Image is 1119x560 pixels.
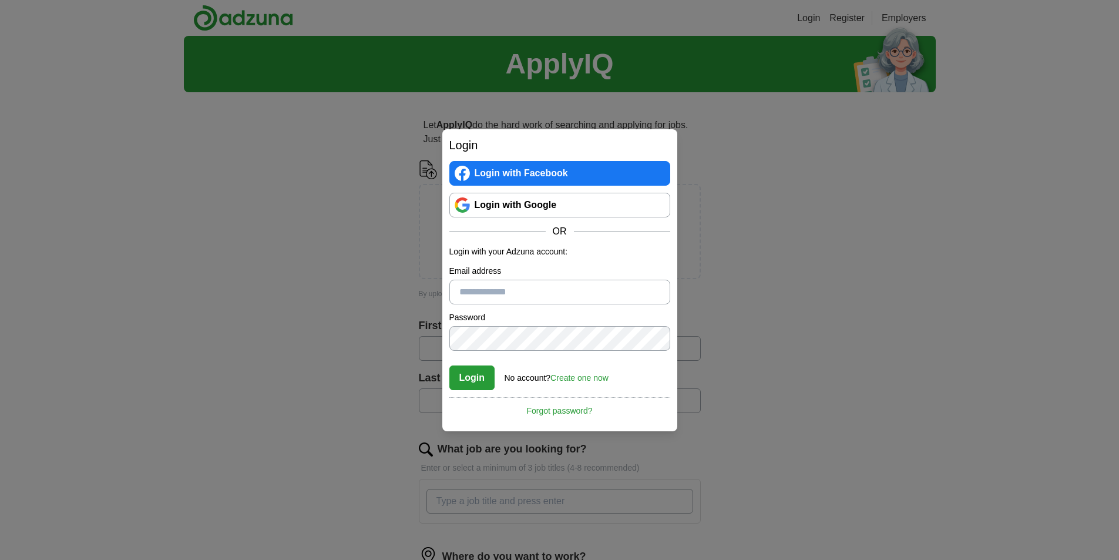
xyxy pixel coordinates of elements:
button: Login [449,365,495,390]
label: Email address [449,265,670,277]
a: Create one now [550,373,609,383]
a: Forgot password? [449,397,670,417]
label: Password [449,311,670,324]
p: Login with your Adzuna account: [449,246,670,258]
span: OR [546,224,574,239]
h2: Login [449,136,670,154]
a: Login with Facebook [449,161,670,186]
div: No account? [505,365,609,384]
a: Login with Google [449,193,670,217]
